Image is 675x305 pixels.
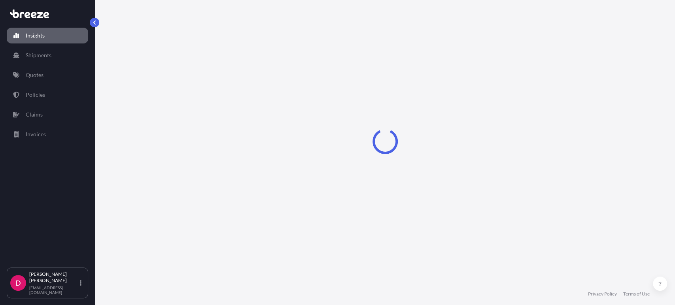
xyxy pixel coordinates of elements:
[7,107,88,122] a: Claims
[29,271,78,284] p: [PERSON_NAME] [PERSON_NAME]
[26,91,45,99] p: Policies
[26,111,43,119] p: Claims
[7,87,88,103] a: Policies
[15,279,21,287] span: D
[26,51,51,59] p: Shipments
[26,32,45,40] p: Insights
[623,291,650,297] a: Terms of Use
[7,67,88,83] a: Quotes
[588,291,617,297] a: Privacy Policy
[26,71,43,79] p: Quotes
[26,130,46,138] p: Invoices
[29,285,78,295] p: [EMAIL_ADDRESS][DOMAIN_NAME]
[7,47,88,63] a: Shipments
[7,126,88,142] a: Invoices
[7,28,88,43] a: Insights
